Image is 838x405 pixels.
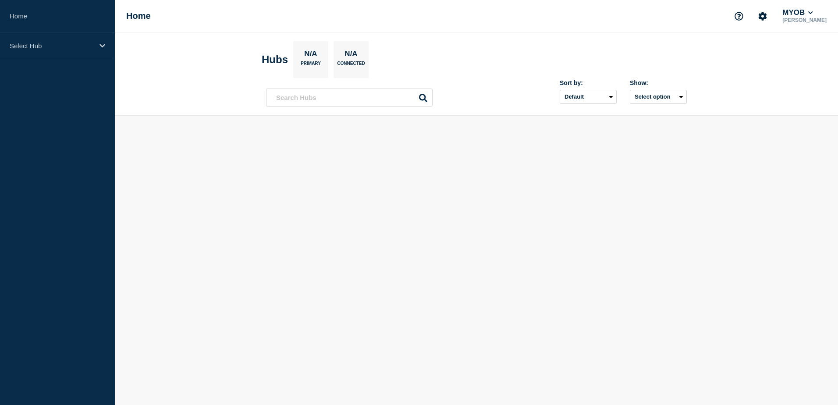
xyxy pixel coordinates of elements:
p: N/A [301,50,320,61]
div: Sort by: [560,79,617,86]
h2: Hubs [262,53,288,66]
div: Show: [630,79,687,86]
button: Account settings [753,7,772,25]
input: Search Hubs [266,89,433,107]
button: MYOB [781,8,815,17]
p: N/A [341,50,361,61]
button: Select option [630,90,687,104]
p: [PERSON_NAME] [781,17,828,23]
select: Sort by [560,90,617,104]
p: Select Hub [10,42,94,50]
button: Support [730,7,748,25]
p: Primary [301,61,321,70]
p: Connected [337,61,365,70]
h1: Home [126,11,151,21]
